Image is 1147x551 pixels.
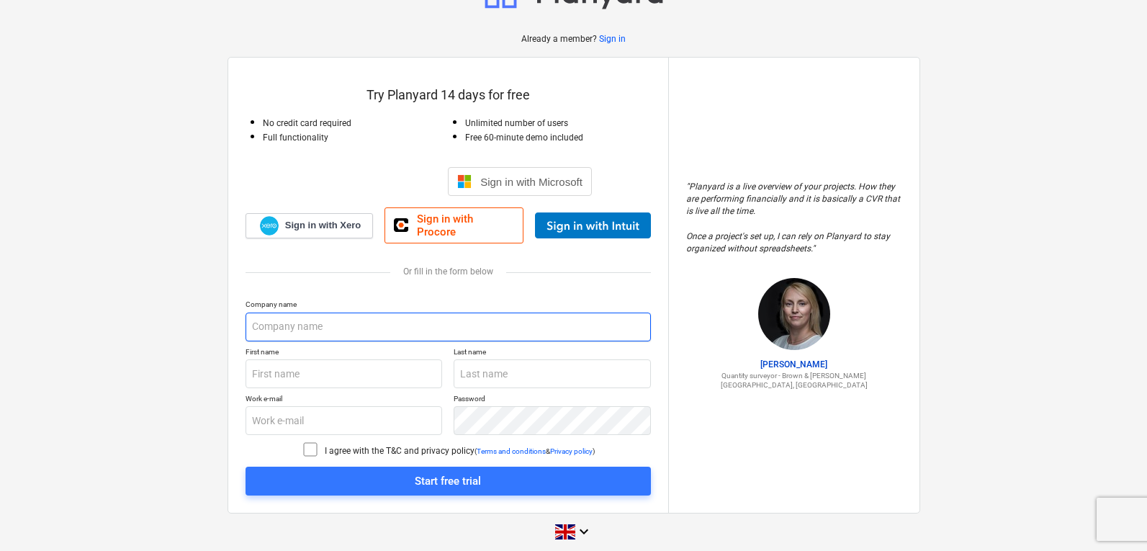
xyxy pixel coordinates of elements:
[246,406,443,435] input: Work e-mail
[325,445,474,457] p: I agree with the T&C and privacy policy
[260,216,279,236] img: Xero logo
[246,394,443,406] p: Work e-mail
[465,132,651,144] p: Free 60-minute demo included
[599,33,626,45] a: Sign in
[246,266,651,277] div: Or fill in the form below
[454,359,651,388] input: Last name
[415,472,481,490] div: Start free trial
[550,447,593,455] a: Privacy policy
[686,359,902,371] p: [PERSON_NAME]
[285,219,361,232] span: Sign in with Xero
[263,132,449,144] p: Full functionality
[521,33,599,45] p: Already a member?
[465,117,651,130] p: Unlimited number of users
[686,380,902,390] p: [GEOGRAPHIC_DATA], [GEOGRAPHIC_DATA]
[477,447,546,455] a: Terms and conditions
[246,300,651,312] p: Company name
[246,313,651,341] input: Company name
[454,347,651,359] p: Last name
[480,176,583,188] span: Sign in with Microsoft
[758,278,830,350] img: Claire Hill
[454,394,651,406] p: Password
[246,347,443,359] p: First name
[246,467,651,496] button: Start free trial
[384,207,523,243] a: Sign in with Procore
[417,212,514,238] span: Sign in with Procore
[686,181,902,255] p: " Planyard is a live overview of your projects. How they are performing financially and it is bas...
[246,359,443,388] input: First name
[686,371,902,380] p: Quantity surveyor - Brown & [PERSON_NAME]
[575,523,593,540] i: keyboard_arrow_down
[474,447,595,456] p: ( & )
[457,174,472,189] img: Microsoft logo
[246,213,374,238] a: Sign in with Xero
[263,117,449,130] p: No credit card required
[297,166,444,197] iframe: Sign in with Google Button
[246,86,651,104] p: Try Planyard 14 days for free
